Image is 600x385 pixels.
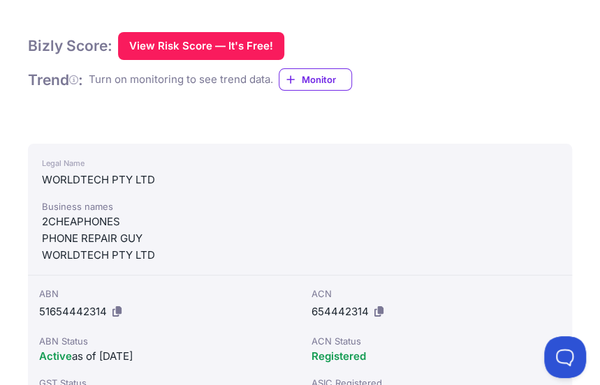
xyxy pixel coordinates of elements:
[42,247,558,264] div: WORLDTECH PTY LTD
[39,349,72,363] span: Active
[39,287,289,301] div: ABN
[544,336,586,378] iframe: Toggle Customer Support
[39,305,107,318] span: 51654442314
[39,334,289,348] div: ABN Status
[312,305,369,318] span: 654442314
[279,68,352,91] a: Monitor
[28,36,112,55] h1: Bizly Score:
[42,155,558,172] div: Legal Name
[42,172,558,188] div: WORLDTECH PTY LTD
[42,199,558,213] div: Business names
[302,73,351,86] span: Monitor
[312,287,562,301] div: ACN
[118,32,284,60] button: View Risk Score — It's Free!
[89,72,273,88] div: Turn on monitoring to see trend data.
[42,230,558,247] div: PHONE REPAIR GUY
[312,349,366,363] span: Registered
[39,348,289,365] div: as of [DATE]
[42,213,558,230] div: 2CHEAPHONES
[28,70,83,89] h1: Trend :
[312,334,562,348] div: ACN Status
